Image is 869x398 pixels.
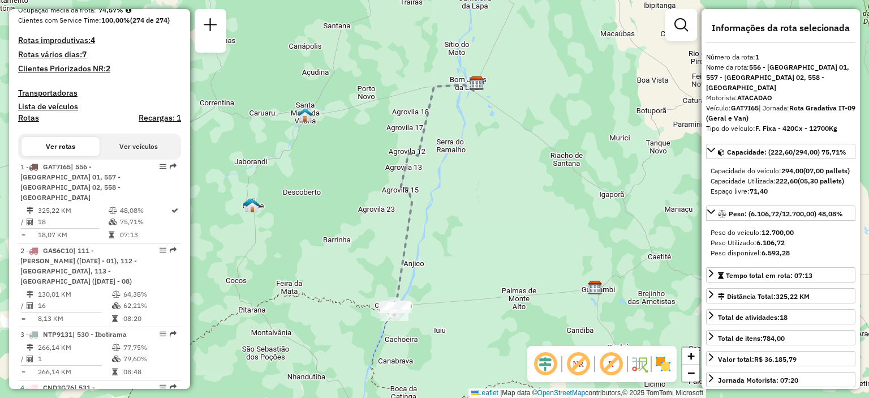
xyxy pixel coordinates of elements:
td: / [20,353,26,365]
div: Capacidade do veículo: [711,166,851,176]
span: | 530 - Ibotirama [72,330,127,339]
strong: 222,60 [776,177,798,185]
i: % de utilização do peso [112,291,121,298]
td: = [20,229,26,241]
i: Distância Total [27,344,33,351]
a: Peso: (6.106,72/12.700,00) 48,08% [706,206,855,221]
div: Peso Utilizado: [711,238,851,248]
div: Espaço livre: [711,186,851,196]
i: Distância Total [27,291,33,298]
strong: R$ 36.185,79 [754,355,797,363]
td: 75,71% [119,216,170,228]
a: Capacidade: (222,60/294,00) 75,71% [706,144,855,159]
h4: Clientes Priorizados NR: [18,64,181,74]
img: Exibir/Ocultar setores [654,355,672,373]
i: Tempo total em rota [109,232,114,238]
strong: 18 [780,313,788,322]
td: 64,38% [123,289,177,300]
span: Total de atividades: [718,313,788,322]
td: 266,14 KM [37,342,111,353]
td: 08:48 [123,366,177,378]
i: % de utilização do peso [112,344,121,351]
a: Nova sessão e pesquisa [199,14,222,39]
a: Distância Total:325,22 KM [706,288,855,303]
i: % de utilização da cubagem [112,356,121,362]
em: Rota exportada [170,384,177,391]
a: Total de itens:784,00 [706,330,855,345]
img: RT PA - Santa Maria da Vitória [298,108,312,122]
img: CDD Guanambi [588,280,603,295]
td: = [20,313,26,324]
span: + [687,349,695,363]
img: Fluxo de ruas [630,355,648,373]
strong: 74,57% [98,6,123,14]
div: Motorista: [706,93,855,103]
div: Capacidade: (222,60/294,00) 75,71% [706,161,855,201]
div: Número da rota: [706,52,855,62]
a: Rotas [18,113,39,123]
h4: Transportadoras [18,88,181,98]
span: | Jornada: [706,104,855,122]
div: Map data © contributors,© 2025 TomTom, Microsoft [468,388,706,398]
strong: 7 [82,49,87,59]
h4: Rotas vários dias: [18,50,181,59]
strong: 6.593,28 [762,249,790,257]
a: Jornada Motorista: 07:20 [706,372,855,387]
a: Valor total:R$ 36.185,79 [706,351,855,366]
strong: 6.106,72 [756,238,785,247]
h4: Informações da rota selecionada [706,23,855,33]
h4: Lista de veículos [18,102,181,112]
td: 79,60% [123,353,177,365]
a: Zoom in [682,348,699,365]
i: Total de Atividades [27,302,33,309]
strong: (05,30 pallets) [798,177,844,185]
span: | 111 - [PERSON_NAME] ([DATE] - 01), 112 - [GEOGRAPHIC_DATA], 113 - [GEOGRAPHIC_DATA] ([DATE] - 08) [20,246,137,285]
button: Ver rotas [21,137,100,156]
div: Peso disponível: [711,248,851,258]
strong: 2 [106,63,110,74]
i: % de utilização da cubagem [112,302,121,309]
strong: F. Fixa - 420Cx - 12700Kg [755,124,837,132]
img: PA - Carinhanha [387,300,402,315]
span: | 556 - [GEOGRAPHIC_DATA] 01, 557 - [GEOGRAPHIC_DATA] 02, 558 - [GEOGRAPHIC_DATA] [20,162,121,202]
span: NTP9131 [43,330,72,339]
strong: 100,00% [101,16,130,24]
span: 2 - [20,246,137,285]
strong: (07,00 pallets) [803,166,850,175]
a: Total de atividades:18 [706,309,855,324]
span: Peso: (6.106,72/12.700,00) 48,08% [729,209,843,218]
i: % de utilização do peso [109,207,117,214]
span: Ocultar deslocamento [532,350,559,378]
div: Peso: (6.106,72/12.700,00) 48,08% [706,223,855,263]
td: 18,07 KM [37,229,108,241]
a: OpenStreetMap [537,389,586,397]
span: Tempo total em rota: 07:13 [726,271,812,280]
span: 325,22 KM [776,292,810,301]
span: Exibir rótulo [597,350,625,378]
div: Tipo do veículo: [706,123,855,134]
strong: GAT7I65 [731,104,759,112]
i: Total de Atividades [27,219,33,225]
td: 8,13 KM [37,313,111,324]
div: Capacidade Utilizada: [711,176,851,186]
img: RT PA - Coribe [245,198,260,213]
td: 266,14 KM [37,366,111,378]
td: 48,08% [119,205,170,216]
div: Nome da rota: [706,62,855,93]
em: Rota exportada [170,331,177,337]
strong: 784,00 [763,334,785,343]
td: / [20,216,26,228]
span: GAT7I65 [43,162,71,171]
td: 1 [37,353,111,365]
a: Zoom out [682,365,699,382]
img: P.A Coribe [243,198,257,212]
div: Total de itens: [718,333,785,344]
i: Tempo total em rota [112,315,118,322]
a: Leaflet [471,389,498,397]
em: Opções [160,331,166,337]
span: 3 - [20,330,127,339]
strong: 4 [91,35,95,45]
strong: (274 de 274) [130,16,170,24]
div: Valor total: [718,354,797,365]
i: % de utilização da cubagem [109,219,117,225]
